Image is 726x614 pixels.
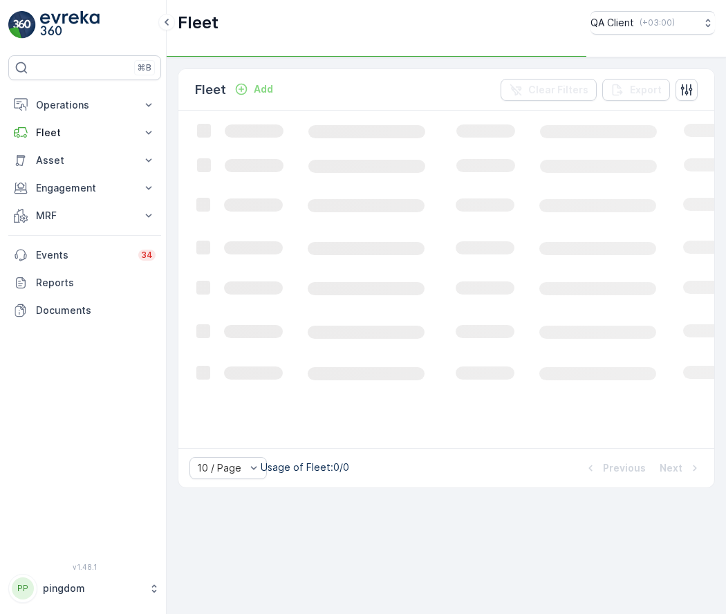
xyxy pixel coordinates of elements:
[660,461,682,475] p: Next
[8,269,161,297] a: Reports
[8,11,36,39] img: logo
[40,11,100,39] img: logo_light-DOdMpM7g.png
[8,119,161,147] button: Fleet
[8,91,161,119] button: Operations
[582,460,647,476] button: Previous
[261,461,349,474] p: Usage of Fleet : 0/0
[229,81,279,97] button: Add
[501,79,597,101] button: Clear Filters
[8,147,161,174] button: Asset
[43,582,142,595] p: pingdom
[141,250,153,261] p: 34
[36,98,133,112] p: Operations
[658,460,703,476] button: Next
[8,241,161,269] a: Events34
[8,202,161,230] button: MRF
[36,248,130,262] p: Events
[36,276,156,290] p: Reports
[528,83,588,97] p: Clear Filters
[254,82,273,96] p: Add
[602,79,670,101] button: Export
[603,461,646,475] p: Previous
[36,209,133,223] p: MRF
[36,126,133,140] p: Fleet
[195,80,226,100] p: Fleet
[138,62,151,73] p: ⌘B
[8,574,161,603] button: PPpingdom
[590,16,634,30] p: QA Client
[36,181,133,195] p: Engagement
[178,12,218,34] p: Fleet
[640,17,675,28] p: ( +03:00 )
[8,563,161,571] span: v 1.48.1
[36,153,133,167] p: Asset
[8,174,161,202] button: Engagement
[36,304,156,317] p: Documents
[8,297,161,324] a: Documents
[12,577,34,599] div: PP
[590,11,715,35] button: QA Client(+03:00)
[630,83,662,97] p: Export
